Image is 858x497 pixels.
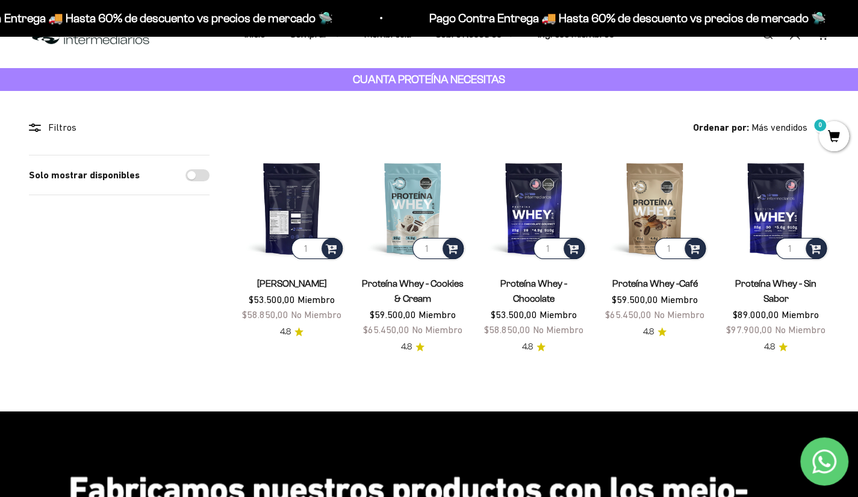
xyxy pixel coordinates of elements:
[819,131,849,144] a: 0
[764,340,775,354] span: 4.8
[782,309,819,320] span: Miembro
[363,324,409,335] span: $65.450,00
[654,309,704,320] span: No Miembro
[522,340,533,354] span: 4.8
[280,325,291,339] span: 4.8
[612,294,658,305] span: $59.500,00
[661,294,698,305] span: Miembro
[751,120,829,136] button: Más vendidos
[412,324,462,335] span: No Miembro
[280,325,303,339] a: 4.84.8 de 5.0 estrellas
[500,278,567,304] a: Proteína Whey - Chocolate
[29,167,140,183] label: Solo mostrar disponibles
[353,73,505,86] strong: CUANTA PROTEÍNA NECESITAS
[522,340,546,354] a: 4.84.8 de 5.0 estrellas
[29,120,210,136] div: Filtros
[605,309,651,320] span: $65.450,00
[726,324,773,335] span: $97.900,00
[421,8,818,28] p: Pago Contra Entrega 🚚 Hasta 60% de descuento vs precios de mercado 🛸
[539,309,577,320] span: Miembro
[249,294,295,305] span: $53.500,00
[418,309,456,320] span: Miembro
[491,309,537,320] span: $53.500,00
[733,309,779,320] span: $89.000,00
[693,120,749,136] span: Ordenar por:
[238,155,345,261] img: Proteína Whey - Vainilla
[484,324,530,335] span: $58.850,00
[401,340,424,354] a: 4.84.8 de 5.0 estrellas
[291,309,341,320] span: No Miembro
[401,340,412,354] span: 4.8
[643,325,654,339] span: 4.8
[297,294,335,305] span: Miembro
[775,324,825,335] span: No Miembro
[370,309,416,320] span: $59.500,00
[612,278,698,289] a: Proteína Whey -Café
[813,118,827,133] mark: 0
[643,325,667,339] a: 4.84.8 de 5.0 estrellas
[764,340,788,354] a: 4.84.8 de 5.0 estrellas
[362,278,464,304] a: Proteína Whey - Cookies & Cream
[242,309,288,320] span: $58.850,00
[751,120,807,136] span: Más vendidos
[257,278,327,289] a: [PERSON_NAME]
[735,278,816,304] a: Proteína Whey - Sin Sabor
[533,324,583,335] span: No Miembro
